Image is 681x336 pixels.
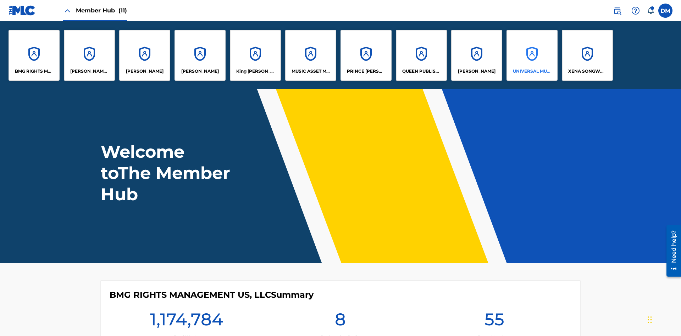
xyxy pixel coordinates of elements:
p: UNIVERSAL MUSIC PUB GROUP [513,68,552,74]
p: ELVIS COSTELLO [126,68,164,74]
div: Help [629,4,643,18]
p: King McTesterson [236,68,275,74]
a: AccountsMUSIC ASSET MANAGEMENT (MAM) [285,30,336,81]
a: AccountsBMG RIGHTS MANAGEMENT US, LLC [9,30,60,81]
iframe: Resource Center [661,222,681,280]
p: QUEEN PUBLISHA [402,68,441,74]
p: CLEO SONGWRITER [70,68,109,74]
a: Accounts[PERSON_NAME] SONGWRITER [64,30,115,81]
div: Drag [648,309,652,330]
h1: 55 [485,309,504,334]
p: XENA SONGWRITER [568,68,607,74]
span: (11) [118,7,127,14]
h1: 1,174,784 [150,309,223,334]
p: MUSIC ASSET MANAGEMENT (MAM) [292,68,330,74]
h1: Welcome to The Member Hub [101,141,233,205]
a: Accounts[PERSON_NAME] [451,30,502,81]
a: AccountsPRINCE [PERSON_NAME] [340,30,392,81]
div: User Menu [658,4,672,18]
a: AccountsUNIVERSAL MUSIC PUB GROUP [506,30,558,81]
a: AccountsKing [PERSON_NAME] [230,30,281,81]
p: EYAMA MCSINGER [181,68,219,74]
a: Accounts[PERSON_NAME] [175,30,226,81]
p: PRINCE MCTESTERSON [347,68,386,74]
a: AccountsQUEEN PUBLISHA [396,30,447,81]
p: BMG RIGHTS MANAGEMENT US, LLC [15,68,54,74]
img: MLC Logo [9,5,36,16]
h4: BMG RIGHTS MANAGEMENT US, LLC [110,290,314,300]
a: AccountsXENA SONGWRITER [562,30,613,81]
span: Member Hub [76,6,127,15]
h1: 8 [335,309,346,334]
div: Notifications [647,7,654,14]
iframe: Chat Widget [646,302,681,336]
a: Accounts[PERSON_NAME] [119,30,170,81]
img: search [613,6,621,15]
img: Close [63,6,72,15]
img: help [631,6,640,15]
a: Public Search [610,4,624,18]
p: RONALD MCTESTERSON [458,68,495,74]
